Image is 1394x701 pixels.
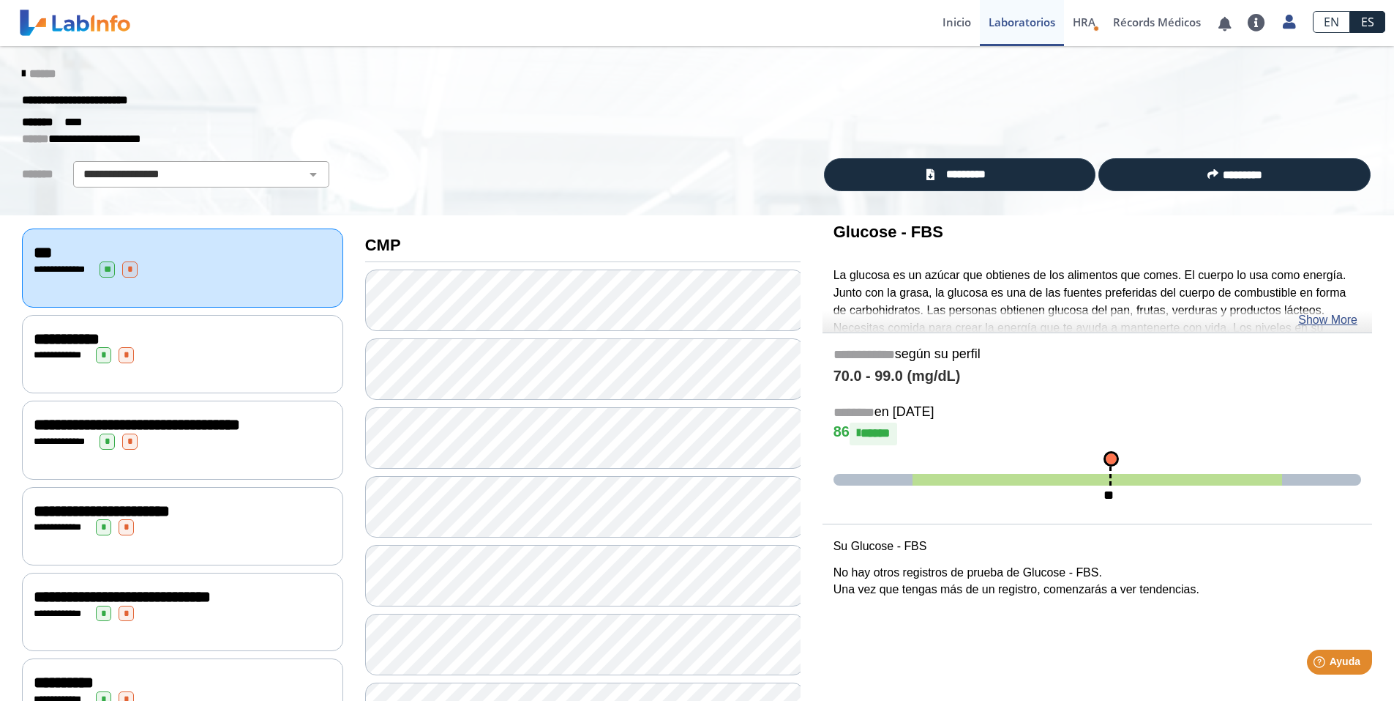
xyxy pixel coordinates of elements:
h5: según su perfil [833,346,1361,363]
h5: en [DATE] [833,404,1361,421]
h4: 86 [833,423,1361,445]
b: Glucose - FBS [833,223,943,241]
p: Su Glucose - FBS [833,538,1361,555]
a: Show More [1298,311,1357,329]
p: No hay otros registros de prueba de Glucose - FBS. Una vez que tengas más de un registro, comenza... [833,564,1361,599]
a: ES [1350,11,1385,33]
h4: 70.0 - 99.0 (mg/dL) [833,368,1361,385]
span: HRA [1073,15,1095,29]
p: La glucosa es un azúcar que obtienes de los alimentos que comes. El cuerpo lo usa como energía. J... [833,267,1361,372]
a: EN [1313,11,1350,33]
b: CMP [365,236,401,254]
iframe: Help widget launcher [1264,644,1378,685]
